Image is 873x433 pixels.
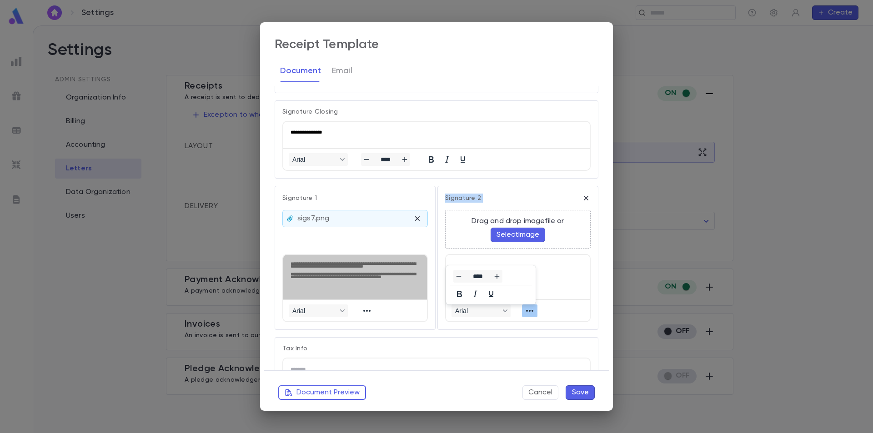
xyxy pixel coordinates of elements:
[283,358,590,385] iframe: Rich Text Area
[455,307,500,314] span: Arial
[292,307,337,314] span: Arial
[453,270,464,283] button: Decrease font size
[445,194,591,203] p: Signature 2
[7,7,299,61] body: Rich Text Area. Press ALT-0 for help.
[566,385,595,400] button: Save
[491,228,545,242] button: SelectImage
[423,153,439,166] button: Bold
[7,7,299,14] body: Rich Text Area. Press ALT-0 for help.
[439,153,455,166] button: Italic
[483,288,499,300] button: Underline
[275,37,379,52] div: Receipt Template
[282,108,591,115] p: Signature Closing
[283,255,427,299] iframe: Rich Text Area
[399,153,410,166] button: Increase font size
[522,385,558,400] button: Cancel
[361,153,372,166] button: Decrease font size
[522,304,537,317] button: Reveal or hide additional toolbar items
[283,122,590,148] iframe: Rich Text Area
[452,304,511,317] button: Fonts Arial
[452,288,467,300] button: Bold
[455,153,471,166] button: Underline
[292,156,337,163] span: Arial
[289,304,348,317] button: Fonts Arial
[282,194,428,203] p: Signature 1
[280,60,321,82] button: Document
[289,153,348,166] button: Fonts Arial
[7,7,299,84] body: Rich Text Area. Press ALT-0 for help.
[359,304,375,317] button: Reveal or hide additional toolbar items
[446,255,590,299] iframe: Rich Text Area
[467,288,483,300] button: Italic
[297,214,329,223] p: sigs7.png
[492,270,502,283] button: Increase font size
[472,217,564,226] p: Drag and drop image file or
[332,60,352,82] button: Email
[278,385,366,400] button: Document Preview
[282,345,591,352] p: Tax Info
